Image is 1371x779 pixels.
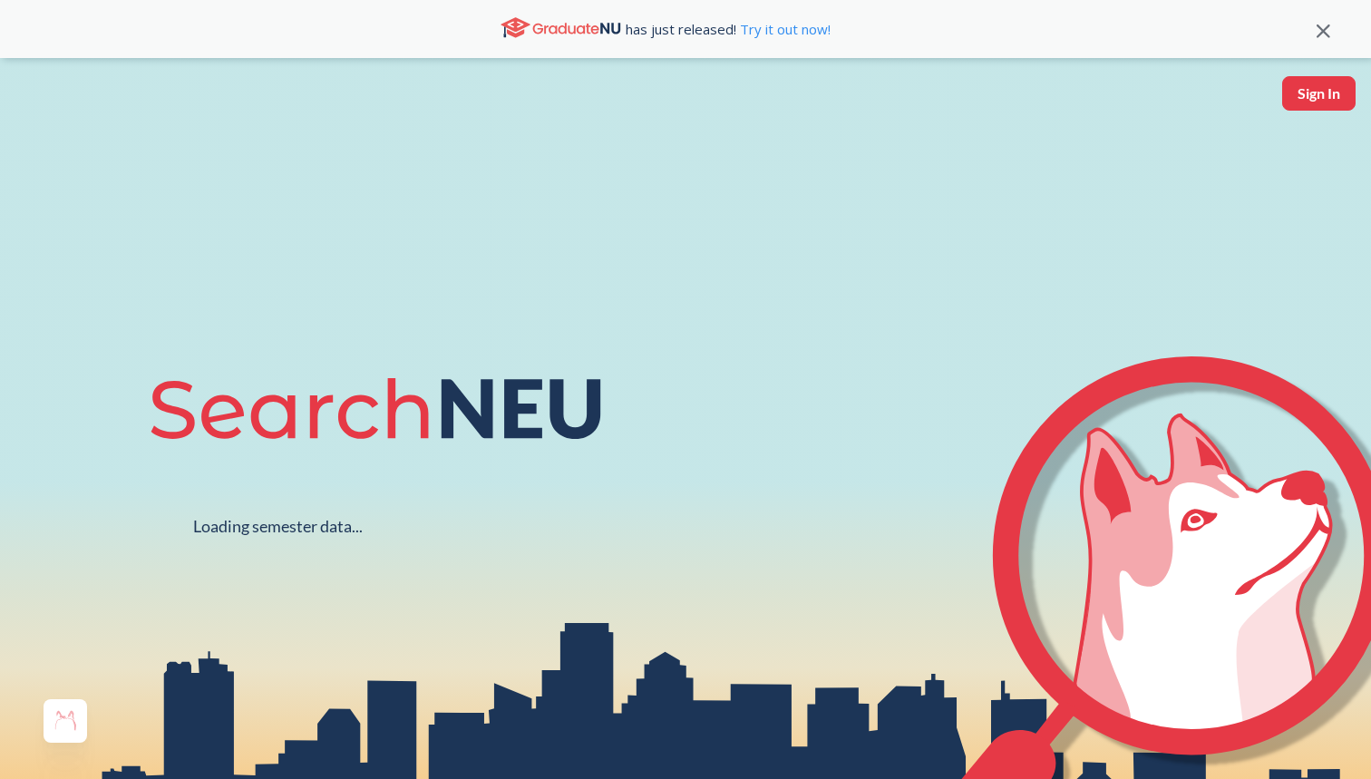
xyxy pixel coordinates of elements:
span: has just released! [626,19,831,39]
a: Try it out now! [736,20,831,38]
a: sandbox logo [18,76,61,137]
div: Loading semester data... [193,516,363,537]
img: sandbox logo [18,76,61,131]
button: Sign In [1282,76,1356,111]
